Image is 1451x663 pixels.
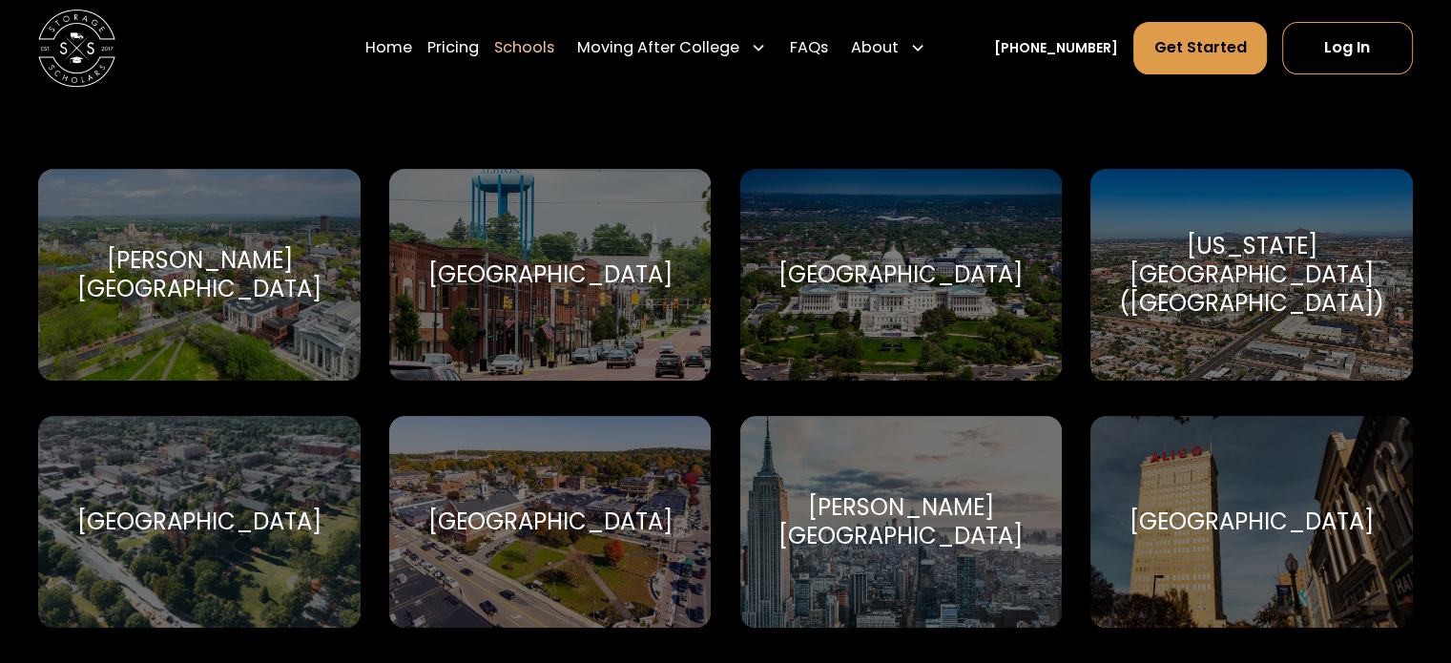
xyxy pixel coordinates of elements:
[789,21,827,74] a: FAQs
[1090,416,1412,628] a: Go to selected school
[365,21,412,74] a: Home
[1282,22,1413,73] a: Log In
[38,416,360,628] a: Go to selected school
[740,169,1062,381] a: Go to selected school
[389,169,711,381] a: Go to selected school
[1130,508,1374,536] div: [GEOGRAPHIC_DATA]
[1113,232,1389,319] div: [US_STATE][GEOGRAPHIC_DATA] ([GEOGRAPHIC_DATA])
[763,493,1039,550] div: [PERSON_NAME][GEOGRAPHIC_DATA]
[577,36,739,59] div: Moving After College
[994,38,1118,58] a: [PHONE_NUMBER]
[1090,169,1412,381] a: Go to selected school
[61,246,337,303] div: [PERSON_NAME][GEOGRAPHIC_DATA]
[778,260,1023,289] div: [GEOGRAPHIC_DATA]
[494,21,554,74] a: Schools
[428,260,673,289] div: [GEOGRAPHIC_DATA]
[843,21,933,74] div: About
[570,21,774,74] div: Moving After College
[77,508,321,536] div: [GEOGRAPHIC_DATA]
[1133,22,1266,73] a: Get Started
[38,10,115,87] a: home
[740,416,1062,628] a: Go to selected school
[389,416,711,628] a: Go to selected school
[38,169,360,381] a: Go to selected school
[428,508,673,536] div: [GEOGRAPHIC_DATA]
[851,36,899,59] div: About
[427,21,479,74] a: Pricing
[38,10,115,87] img: Storage Scholars main logo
